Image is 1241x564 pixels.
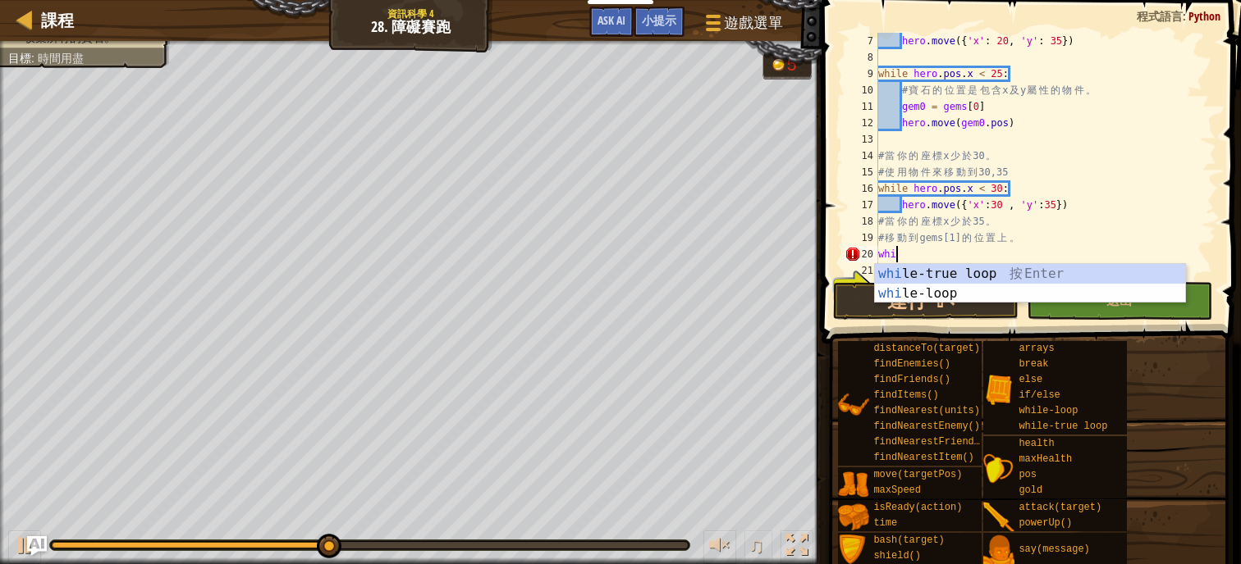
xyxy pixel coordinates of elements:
span: findNearest(units) [873,405,980,416]
span: : [1183,8,1188,24]
span: maxSpeed [873,484,921,496]
div: 21 [845,262,878,279]
div: 10 [845,82,878,98]
img: portrait.png [838,469,869,500]
button: ⌘ + P: Play [8,530,41,564]
button: ♫ [744,530,772,564]
span: attack(target) [1019,502,1101,513]
div: 11 [845,98,878,115]
span: say(message) [1019,544,1089,555]
button: 切換全螢幕 [781,530,813,564]
span: findNearestEnemy() [873,421,980,432]
div: 18 [845,213,878,230]
span: findItems() [873,389,938,401]
span: if/else [1019,389,1060,401]
span: Python [1188,8,1220,24]
div: 17 [845,197,878,213]
span: ♫ [748,533,764,557]
span: : [31,52,38,65]
span: findEnemies() [873,358,950,370]
span: 小提示 [642,12,676,28]
button: Ask AI [27,536,47,556]
div: 20 [845,246,878,262]
span: isReady(action) [873,502,962,513]
span: 送出 [1106,291,1133,309]
span: 時間用盡 [38,52,84,65]
span: bash(target) [873,534,944,546]
span: health [1019,438,1054,449]
span: gold [1019,484,1042,496]
img: portrait.png [983,374,1014,405]
img: portrait.png [838,502,869,533]
div: 9 [845,66,878,82]
div: 22 [845,279,878,295]
span: Ask AI [598,12,625,28]
span: 目標 [8,52,31,65]
span: findFriends() [873,374,950,385]
div: 16 [845,180,878,197]
img: portrait.png [983,453,1014,484]
span: arrays [1019,343,1054,354]
span: findNearestFriend() [873,436,986,448]
span: powerUp() [1019,517,1072,529]
img: portrait.png [983,502,1014,533]
div: 19 [845,230,878,246]
div: 13 [845,131,878,148]
div: 7 [845,33,878,49]
div: 12 [845,115,878,131]
div: 15 [845,164,878,180]
button: 調整音量 [703,530,736,564]
span: else [1019,374,1042,385]
span: 遊戲選單 [724,12,783,34]
span: distanceTo(target) [873,343,980,354]
button: 遊戲選單 [693,7,793,45]
span: 課程 [41,9,74,31]
div: 14 [845,148,878,164]
a: 課程 [33,9,74,31]
button: Ask AI [589,7,634,37]
div: 8 [845,49,878,66]
span: 程式語言 [1137,8,1183,24]
button: 運行 ⇧↵ [833,282,1019,320]
div: Team 'humans' has 5 gold. [762,51,812,80]
span: findNearestItem() [873,452,973,463]
span: maxHealth [1019,453,1072,465]
span: break [1019,358,1048,370]
div: 5 [787,56,804,73]
span: while-loop [1019,405,1078,416]
span: while-true loop [1019,421,1107,432]
span: time [873,517,897,529]
span: move(targetPos) [873,469,962,480]
span: shield() [873,550,921,562]
img: portrait.png [838,389,869,421]
span: pos [1019,469,1037,480]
